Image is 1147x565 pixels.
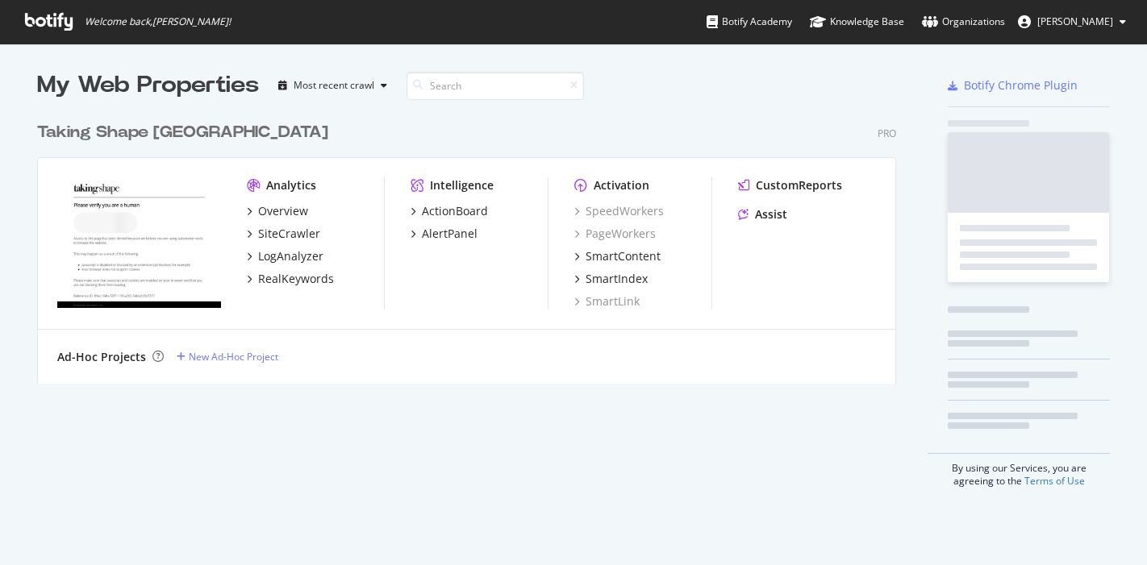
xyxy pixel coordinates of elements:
a: New Ad-Hoc Project [177,350,278,364]
div: Botify Academy [707,14,792,30]
a: AlertPanel [411,226,478,242]
div: SiteCrawler [258,226,320,242]
img: Takingshape.com [57,177,221,308]
a: Overview [247,203,308,219]
a: SpeedWorkers [574,203,664,219]
button: [PERSON_NAME] [1005,9,1139,35]
div: Knowledge Base [810,14,904,30]
span: Kiran Flynn [1037,15,1113,28]
div: Ad-Hoc Projects [57,349,146,365]
div: AlertPanel [422,226,478,242]
div: CustomReports [756,177,842,193]
a: ActionBoard [411,203,488,219]
a: SmartIndex [574,271,648,287]
div: SmartIndex [586,271,648,287]
div: Pro [878,127,896,140]
div: Overview [258,203,308,219]
div: grid [37,102,909,384]
div: New Ad-Hoc Project [189,350,278,364]
button: Most recent crawl [272,73,394,98]
div: ActionBoard [422,203,488,219]
div: By using our Services, you are agreeing to the [928,453,1110,488]
a: SiteCrawler [247,226,320,242]
div: Organizations [922,14,1005,30]
div: LogAnalyzer [258,248,323,264]
div: Intelligence [430,177,494,193]
div: Analytics [266,177,316,193]
div: Activation [594,177,649,193]
a: Botify Chrome Plugin [948,77,1078,93]
div: Taking Shape [GEOGRAPHIC_DATA] [37,121,328,144]
span: Welcome back, [PERSON_NAME] ! [85,15,231,28]
a: PageWorkers [574,226,656,242]
a: Assist [738,206,787,222]
input: Search [407,72,584,100]
div: My Web Properties [37,69,259,102]
a: LogAnalyzer [247,248,323,264]
a: CustomReports [738,177,842,193]
div: Assist [755,206,787,222]
a: RealKeywords [247,271,334,287]
a: SmartLink [574,293,640,310]
div: RealKeywords [258,271,334,287]
a: SmartContent [574,248,661,264]
a: Terms of Use [1024,474,1085,488]
div: SmartContent [586,248,661,264]
a: Taking Shape [GEOGRAPHIC_DATA] [37,121,335,144]
div: Most recent crawl [294,81,374,90]
div: Botify Chrome Plugin [964,77,1078,93]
